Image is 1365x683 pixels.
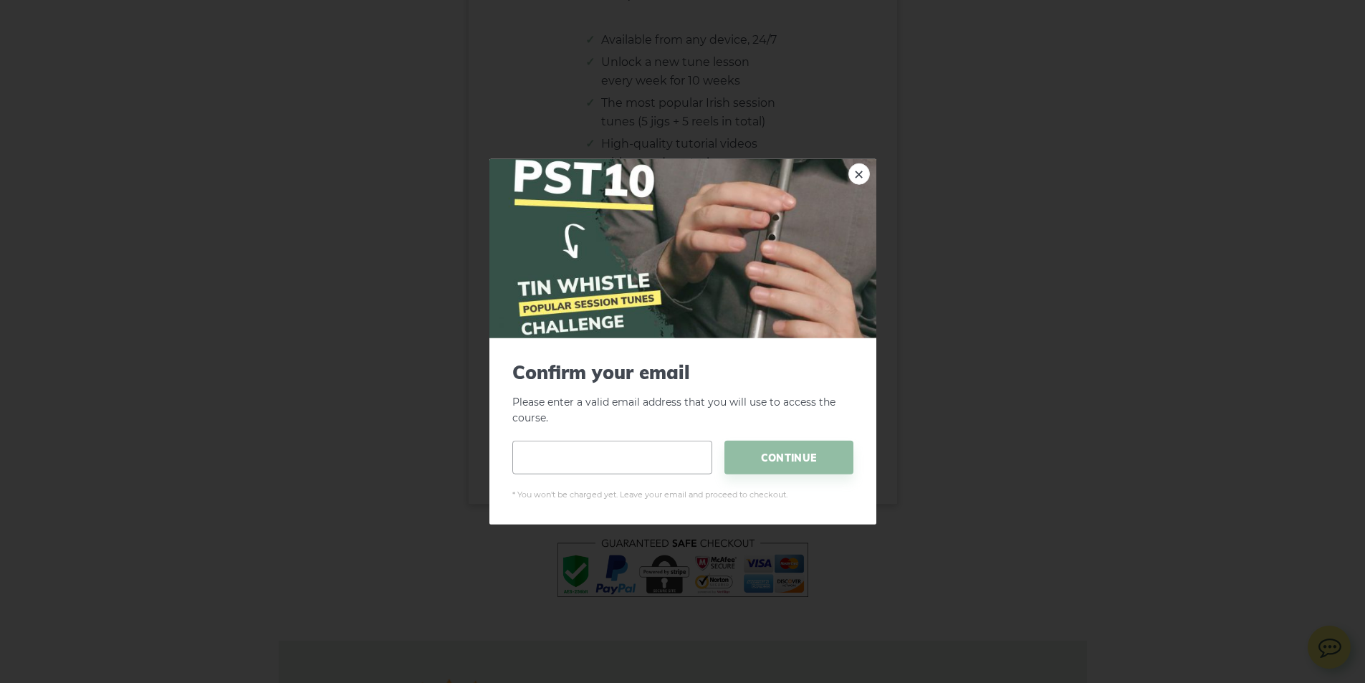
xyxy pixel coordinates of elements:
[512,360,853,426] p: Please enter a valid email address that you will use to access the course.
[724,441,853,474] span: CONTINUE
[512,489,853,502] span: * You won't be charged yet. Leave your email and proceed to checkout.
[512,360,853,383] span: Confirm your email
[489,158,876,338] img: Tin Whistle Improver Course
[848,163,870,184] a: ×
